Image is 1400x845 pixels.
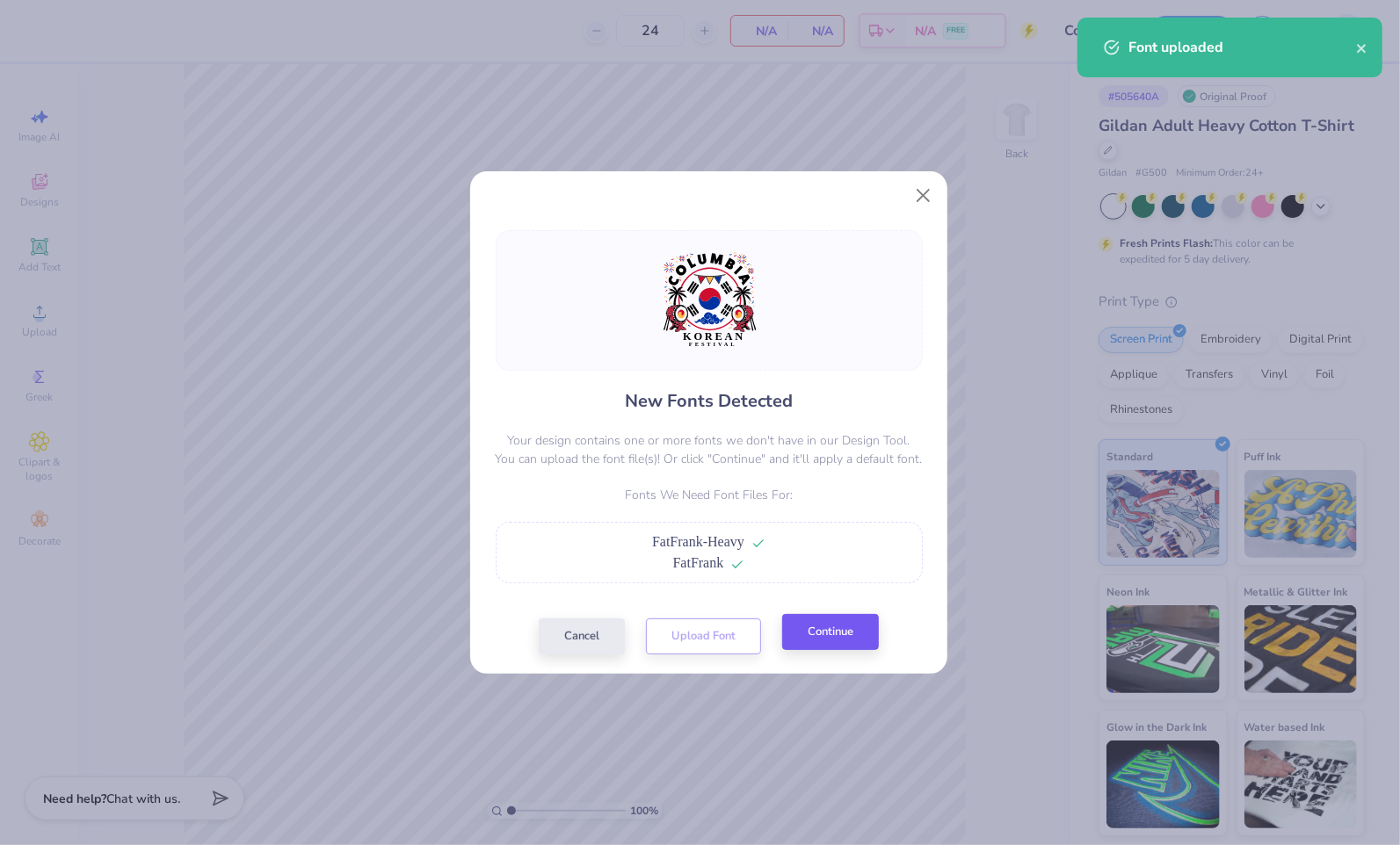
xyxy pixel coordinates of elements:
h4: New Fonts Detected [625,388,793,414]
p: Your design contains one or more fonts we don't have in our Design Tool. You can upload the font ... [496,431,923,468]
button: Close [907,178,940,212]
button: Continue [782,614,879,650]
span: FatFrank [673,555,724,570]
span: FatFrank-Heavy [652,534,744,549]
button: Cancel [539,618,625,654]
button: close [1356,37,1368,58]
p: Fonts We Need Font Files For: [496,486,923,504]
div: Font uploaded [1128,37,1356,58]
